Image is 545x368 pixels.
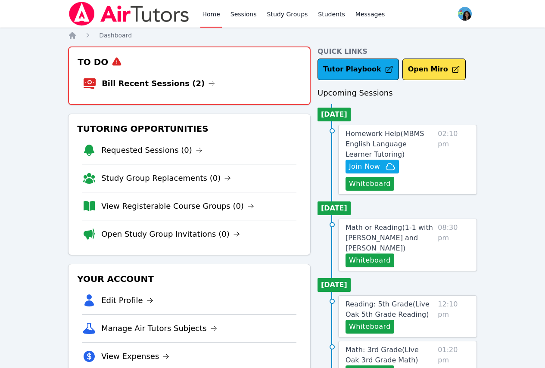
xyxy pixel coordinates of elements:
span: 02:10 pm [438,129,470,191]
button: Whiteboard [346,177,394,191]
a: View Registerable Course Groups (0) [101,200,254,212]
a: Manage Air Tutors Subjects [101,322,217,334]
a: Reading: 5th Grade(Live Oak 5th Grade Reading) [346,299,434,320]
span: 08:30 pm [438,223,470,267]
a: Math: 3rd Grade(Live Oak 3rd Grade Math) [346,345,434,365]
span: Homework Help ( MBMS English Language Learner Tutoring ) [346,130,424,158]
button: Join Now [346,160,399,173]
li: [DATE] [318,201,351,215]
h4: Quick Links [318,46,477,57]
h3: Your Account [75,271,303,287]
span: Messages [355,10,385,19]
li: [DATE] [318,108,351,121]
span: Dashboard [99,32,132,39]
nav: Breadcrumb [68,31,477,40]
button: Open Miro [402,59,466,80]
a: Open Study Group Invitations (0) [101,228,240,240]
a: Bill Recent Sessions (2) [102,77,215,90]
a: Math or Reading(1-1 with [PERSON_NAME] and [PERSON_NAME]) [346,223,434,254]
span: 12:10 pm [438,299,470,334]
button: Whiteboard [346,254,394,267]
a: View Expenses [101,350,169,362]
span: Math: 3rd Grade ( Live Oak 3rd Grade Math ) [346,346,419,364]
a: Dashboard [99,31,132,40]
span: Math or Reading ( 1-1 with [PERSON_NAME] and [PERSON_NAME] ) [346,223,433,252]
li: [DATE] [318,278,351,292]
h3: Tutoring Opportunities [75,121,303,136]
a: Edit Profile [101,294,153,306]
img: Air Tutors [68,2,190,26]
span: Reading: 5th Grade ( Live Oak 5th Grade Reading ) [346,300,430,319]
a: Requested Sessions (0) [101,144,202,156]
a: Tutor Playbook [318,59,399,80]
span: Join Now [349,161,380,172]
a: Study Group Replacements (0) [101,172,231,184]
h3: To Do [76,54,303,70]
h3: Upcoming Sessions [318,87,477,99]
button: Whiteboard [346,320,394,334]
a: Homework Help(MBMS English Language Learner Tutoring) [346,129,434,160]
